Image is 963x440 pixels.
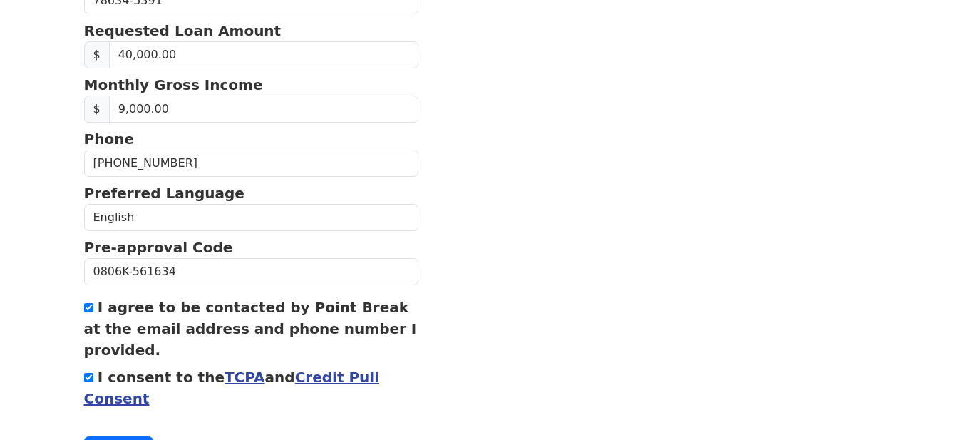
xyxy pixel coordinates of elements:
p: Monthly Gross Income [84,74,419,96]
input: Pre-approval Code [84,258,419,285]
strong: Pre-approval Code [84,239,233,256]
span: $ [84,41,110,68]
strong: Preferred Language [84,185,244,202]
input: Requested Loan Amount [109,41,419,68]
a: TCPA [225,369,265,386]
strong: Phone [84,131,134,148]
label: I consent to the and [84,369,380,407]
input: Phone [84,150,419,177]
label: I agree to be contacted by Point Break at the email address and phone number I provided. [84,299,417,359]
span: $ [84,96,110,123]
input: Monthly Gross Income [109,96,419,123]
strong: Requested Loan Amount [84,22,282,39]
